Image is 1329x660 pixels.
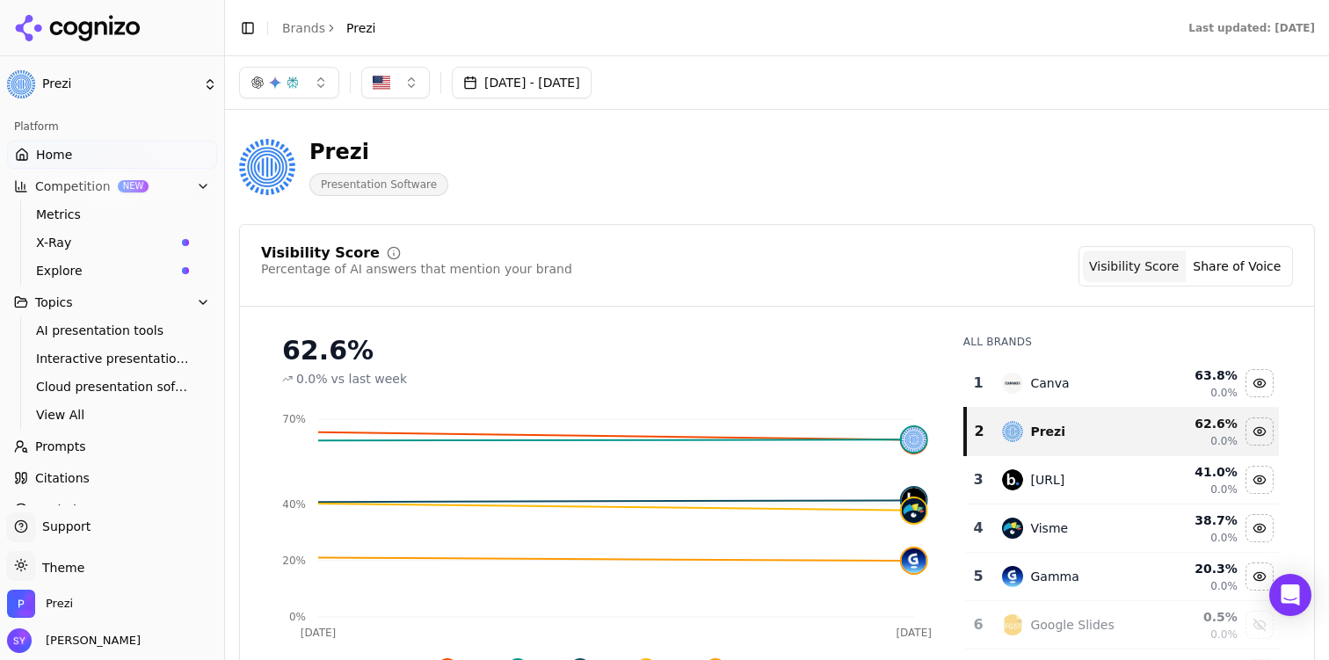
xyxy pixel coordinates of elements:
[29,403,196,427] a: View All
[965,504,1279,553] tr: 4vismeVisme38.7%0.0%Hide visme data
[35,438,86,455] span: Prompts
[346,19,376,37] span: Prezi
[7,628,32,653] img: Stephanie Yu
[282,21,325,35] a: Brands
[1186,250,1289,282] button: Share of Voice
[7,172,217,200] button: CompetitionNEW
[331,370,408,388] span: vs last week
[35,469,90,487] span: Citations
[7,464,217,492] a: Citations
[36,378,189,395] span: Cloud presentation software
[1158,608,1238,626] div: 0.5 %
[35,561,84,575] span: Theme
[261,246,380,260] div: Visibility Score
[309,173,448,196] span: Presentation Software
[35,178,111,195] span: Competition
[974,421,985,442] div: 2
[35,294,73,311] span: Topics
[29,230,196,255] a: X-Ray
[1030,471,1064,489] div: [URL]
[963,335,1279,349] div: All Brands
[7,141,217,169] a: Home
[29,202,196,227] a: Metrics
[1269,574,1311,616] div: Open Intercom Messenger
[239,139,295,195] img: Prezi
[301,627,337,639] tspan: [DATE]
[1030,374,1069,392] div: Canva
[965,359,1279,408] tr: 1canvaCanva63.8%0.0%Hide canva data
[896,627,932,639] tspan: [DATE]
[29,346,196,371] a: Interactive presentations
[7,496,217,524] a: Optimize
[1158,560,1238,577] div: 20.3 %
[1245,611,1274,639] button: Show google slides data
[972,566,985,587] div: 5
[282,498,306,511] tspan: 40%
[7,590,35,618] img: Prezi
[29,374,196,399] a: Cloud presentation software
[1158,511,1238,529] div: 38.7 %
[35,501,91,519] span: Optimize
[965,408,1279,456] tr: 2preziPrezi62.6%0.0%Hide prezi data
[7,432,217,461] a: Prompts
[1083,250,1186,282] button: Visibility Score
[282,413,306,425] tspan: 70%
[29,258,196,283] a: Explore
[1210,386,1238,400] span: 0.0%
[35,518,91,535] span: Support
[452,67,592,98] button: [DATE] - [DATE]
[1002,566,1023,587] img: gamma
[1002,421,1023,442] img: prezi
[7,70,35,98] img: Prezi
[1245,514,1274,542] button: Hide visme data
[1210,627,1238,642] span: 0.0%
[7,112,217,141] div: Platform
[965,553,1279,601] tr: 5gammaGamma20.3%0.0%Hide gamma data
[309,138,448,166] div: Prezi
[1030,519,1068,537] div: Visme
[1210,482,1238,497] span: 0.0%
[36,322,189,339] span: AI presentation tools
[29,318,196,343] a: AI presentation tools
[373,74,390,91] img: US
[1030,423,1065,440] div: Prezi
[1245,417,1274,446] button: Hide prezi data
[36,262,175,279] span: Explore
[1245,369,1274,397] button: Hide canva data
[1210,531,1238,545] span: 0.0%
[46,596,73,612] span: Prezi
[36,406,189,424] span: View All
[1245,466,1274,494] button: Hide beautiful.ai data
[296,370,328,388] span: 0.0%
[118,180,149,192] span: NEW
[1002,469,1023,490] img: beautiful.ai
[902,548,926,573] img: gamma
[1188,21,1315,35] div: Last updated: [DATE]
[972,518,985,539] div: 4
[42,76,196,92] span: Prezi
[1158,463,1238,481] div: 41.0 %
[1245,562,1274,591] button: Hide gamma data
[36,146,72,163] span: Home
[282,19,376,37] nav: breadcrumb
[39,633,141,649] span: [PERSON_NAME]
[902,427,926,452] img: prezi
[1002,614,1023,635] img: google slides
[1158,415,1238,432] div: 62.6 %
[36,350,189,367] span: Interactive presentations
[902,488,926,512] img: beautiful.ai
[36,206,189,223] span: Metrics
[972,614,985,635] div: 6
[965,456,1279,504] tr: 3beautiful.ai[URL]41.0%0.0%Hide beautiful.ai data
[1210,434,1238,448] span: 0.0%
[1002,373,1023,394] img: canva
[1030,616,1114,634] div: Google Slides
[282,335,928,366] div: 62.6 %
[1030,568,1078,585] div: Gamma
[902,498,926,523] img: visme
[7,628,141,653] button: Open user button
[972,469,985,490] div: 3
[7,288,217,316] button: Topics
[261,260,572,278] div: Percentage of AI answers that mention your brand
[965,601,1279,649] tr: 6google slidesGoogle Slides0.5%0.0%Show google slides data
